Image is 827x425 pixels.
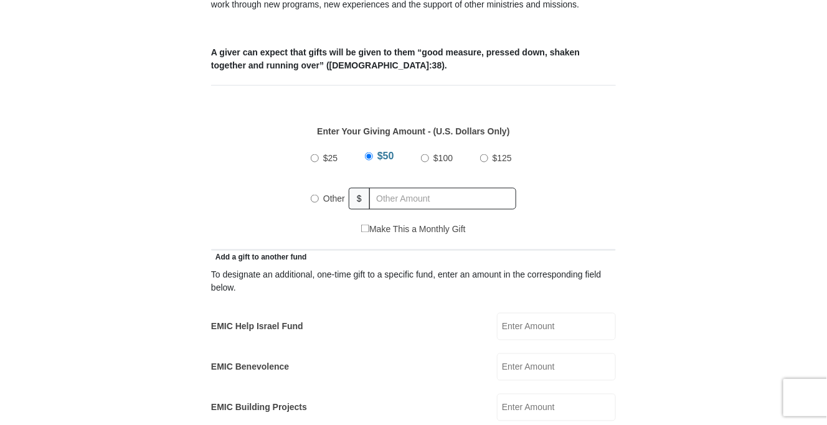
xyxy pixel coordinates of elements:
[361,225,369,233] input: Make This a Monthly Gift
[369,188,516,210] input: Other Amount
[433,153,453,163] span: $100
[211,47,580,70] b: A giver can expect that gifts will be given to them “good measure, pressed down, shaken together ...
[317,126,509,136] strong: Enter Your Giving Amount - (U.S. Dollars Only)
[323,153,338,163] span: $25
[211,269,616,295] div: To designate an additional, one-time gift to a specific fund, enter an amount in the correspondin...
[211,401,307,414] label: EMIC Building Projects
[211,361,289,374] label: EMIC Benevolence
[497,353,616,381] input: Enter Amount
[377,151,394,161] span: $50
[493,153,512,163] span: $125
[349,188,370,210] span: $
[211,253,307,262] span: Add a gift to another fund
[211,320,303,334] label: EMIC Help Israel Fund
[497,394,616,421] input: Enter Amount
[497,313,616,340] input: Enter Amount
[323,194,345,203] span: Other
[361,223,466,236] label: Make This a Monthly Gift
